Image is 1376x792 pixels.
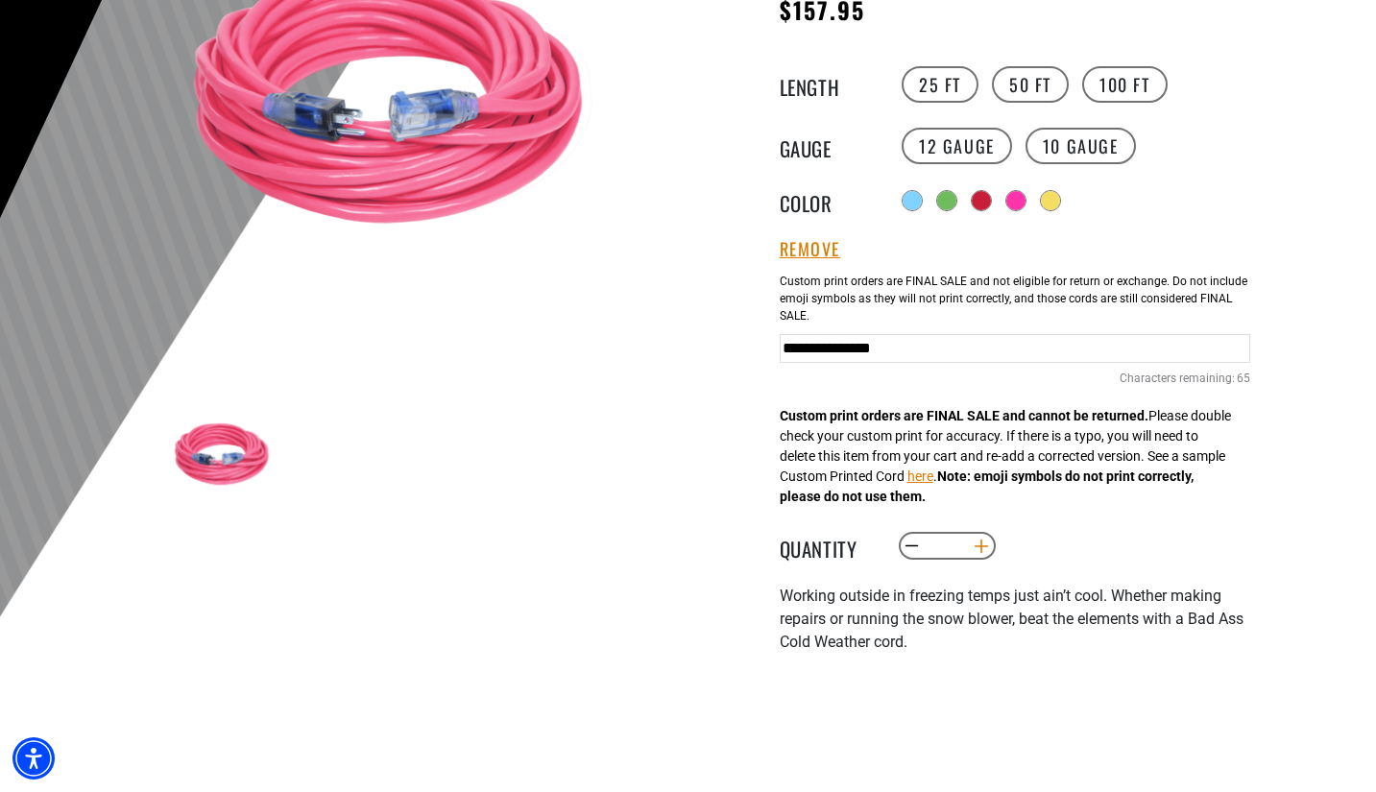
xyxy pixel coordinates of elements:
legend: Gauge [780,133,876,158]
button: Remove [780,239,841,260]
label: 12 Gauge [902,128,1012,164]
label: 100 FT [1082,66,1168,103]
span: Working outside in freezing temps just ain’t cool. Whether making repairs or running the snow blo... [780,587,1243,651]
label: 50 FT [992,66,1069,103]
label: 25 FT [902,66,978,103]
img: Pink [169,400,280,512]
label: 10 Gauge [1026,128,1136,164]
legend: Color [780,188,876,213]
label: Quantity [780,534,876,559]
span: 65 [1237,370,1250,387]
legend: Length [780,72,876,97]
div: Accessibility Menu [12,737,55,780]
span: Characters remaining: [1120,372,1235,385]
strong: Note: emoji symbols do not print correctly, please do not use them. [780,468,1194,504]
button: here [907,467,933,487]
